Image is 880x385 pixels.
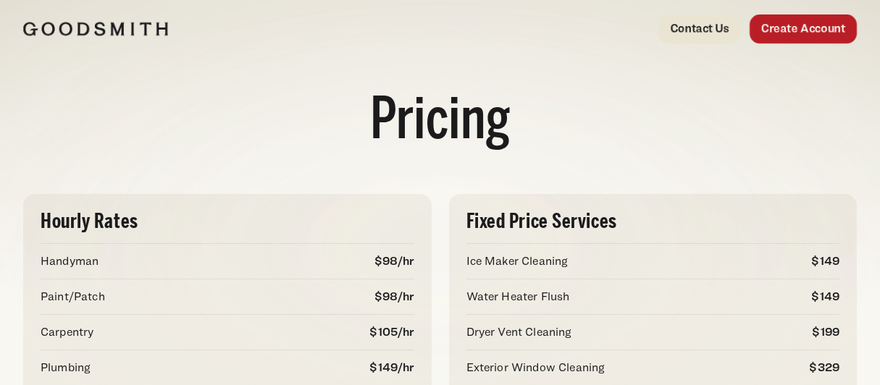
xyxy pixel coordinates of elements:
h3: Hourly Rates [41,211,414,232]
p: Paint/Patch [41,288,105,305]
p: $98/hr [374,253,414,270]
p: Water Heater Flush [466,288,570,305]
p: $105/hr [369,323,414,341]
p: Plumbing [41,359,91,376]
p: $329 [809,359,839,376]
p: $149 [811,288,839,305]
p: Ice Maker Cleaning [466,253,569,270]
a: Create Account [750,14,857,43]
h3: Fixed Price Services [466,211,840,232]
p: Handyman [41,253,99,270]
p: $149/hr [369,359,414,376]
p: Exterior Window Cleaning [466,359,605,376]
a: Contact Us [658,14,741,43]
p: Carpentry [41,323,93,341]
p: Dryer Vent Cleaning [466,323,572,341]
p: $199 [812,323,839,341]
img: Goodsmith [23,22,168,36]
p: $98/hr [374,288,414,305]
p: $149 [811,253,839,270]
